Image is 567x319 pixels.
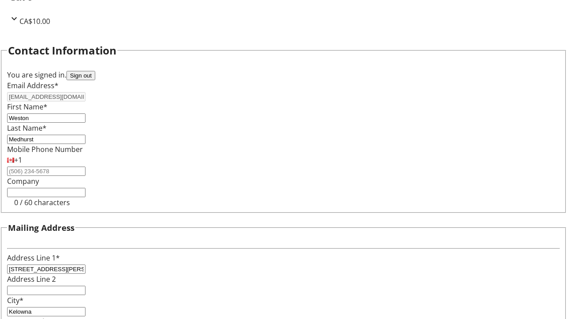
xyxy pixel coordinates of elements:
[7,167,85,176] input: (506) 234-5678
[7,123,47,133] label: Last Name*
[7,176,39,186] label: Company
[7,274,56,284] label: Address Line 2
[66,71,95,80] button: Sign out
[7,296,23,305] label: City*
[19,16,50,26] span: CA$10.00
[7,102,47,112] label: First Name*
[8,222,74,234] h3: Mailing Address
[7,70,560,80] div: You are signed in.
[7,81,58,90] label: Email Address*
[7,265,85,274] input: Address
[14,198,70,207] tr-character-limit: 0 / 60 characters
[7,307,85,316] input: City
[8,43,117,58] h2: Contact Information
[7,253,60,263] label: Address Line 1*
[7,144,83,154] label: Mobile Phone Number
